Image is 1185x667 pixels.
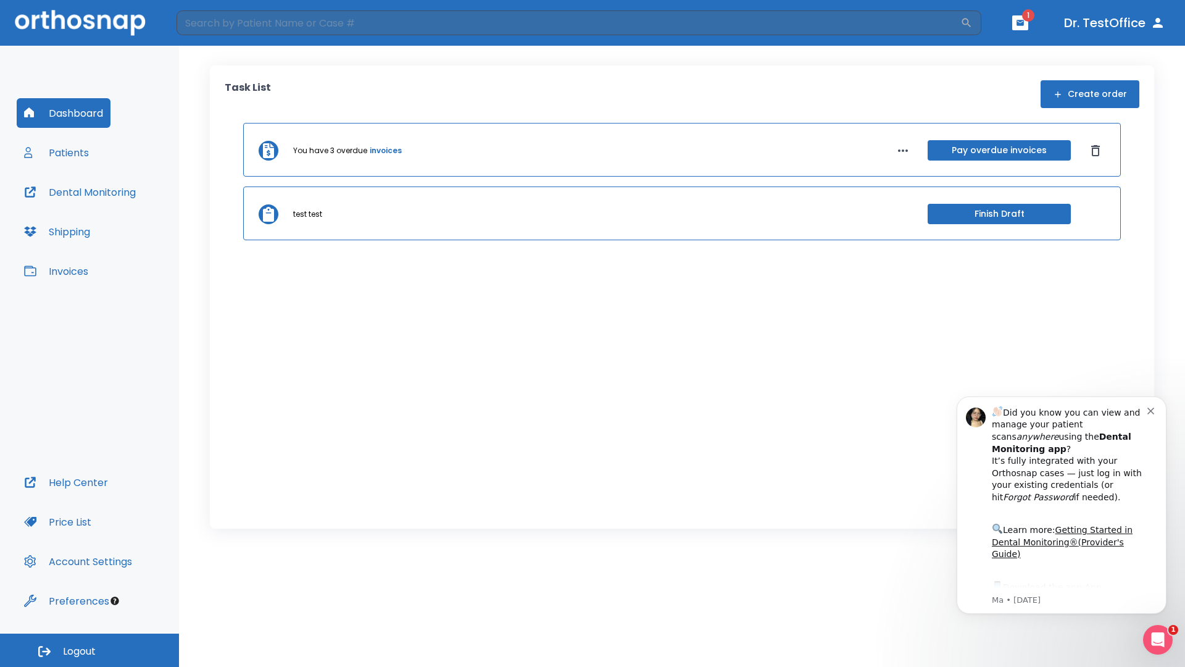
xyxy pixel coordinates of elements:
[370,145,402,156] a: invoices
[1143,625,1173,655] iframe: Intercom live chat
[17,547,139,576] button: Account Settings
[109,595,120,606] div: Tooltip anchor
[1168,625,1178,635] span: 1
[1059,12,1170,34] button: Dr. TestOffice
[293,145,367,156] p: You have 3 overdue
[293,209,322,220] p: test test
[63,645,96,658] span: Logout
[17,468,115,497] button: Help Center
[1022,9,1034,22] span: 1
[17,138,96,167] button: Patients
[928,140,1071,161] button: Pay overdue invoices
[17,507,99,537] button: Price List
[1041,80,1139,108] button: Create order
[225,80,271,108] p: Task List
[928,204,1071,224] button: Finish Draft
[17,256,96,286] button: Invoices
[938,381,1185,661] iframe: Intercom notifications message
[15,10,146,35] img: Orthosnap
[17,98,110,128] button: Dashboard
[177,10,960,35] input: Search by Patient Name or Case #
[1086,141,1105,161] button: Dismiss
[17,177,143,207] button: Dental Monitoring
[17,217,98,246] button: Shipping
[17,586,117,616] button: Preferences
